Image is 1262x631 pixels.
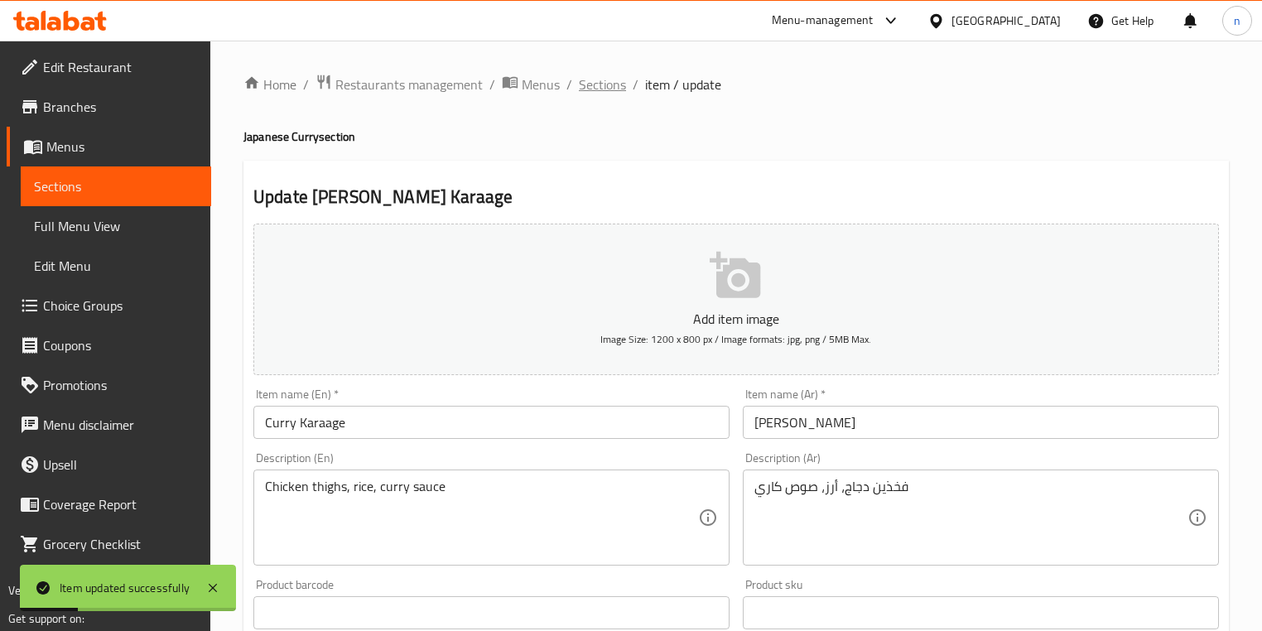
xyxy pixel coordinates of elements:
span: Full Menu View [34,216,198,236]
p: Add item image [279,309,1193,329]
span: Edit Menu [34,256,198,276]
a: Edit Menu [21,246,211,286]
a: Menus [7,127,211,166]
span: Menus [46,137,198,157]
li: / [566,75,572,94]
a: Edit Restaurant [7,47,211,87]
input: Enter name En [253,406,730,439]
a: Coupons [7,325,211,365]
li: / [633,75,638,94]
a: Branches [7,87,211,127]
span: Coupons [43,335,198,355]
div: Menu-management [772,11,874,31]
div: Item updated successfully [60,579,190,597]
a: Menu disclaimer [7,405,211,445]
a: Promotions [7,365,211,405]
span: Image Size: 1200 x 800 px / Image formats: jpg, png / 5MB Max. [600,330,871,349]
button: Add item imageImage Size: 1200 x 800 px / Image formats: jpg, png / 5MB Max. [253,224,1219,375]
span: n [1234,12,1240,30]
input: Enter name Ar [743,406,1219,439]
span: Branches [43,97,198,117]
textarea: فخذين دجاج، أرز، صوص كاري [754,479,1187,557]
span: Choice Groups [43,296,198,315]
span: Coverage Report [43,494,198,514]
a: Menus [502,74,560,95]
div: [GEOGRAPHIC_DATA] [951,12,1061,30]
h4: Japanese Curry section [243,128,1229,145]
a: Grocery Checklist [7,524,211,564]
span: Restaurants management [335,75,483,94]
a: Home [243,75,296,94]
input: Please enter product sku [743,596,1219,629]
span: Upsell [43,455,198,474]
a: Sections [579,75,626,94]
a: Sections [21,166,211,206]
a: Full Menu View [21,206,211,246]
span: Sections [34,176,198,196]
input: Please enter product barcode [253,596,730,629]
span: Get support on: [8,608,84,629]
h2: Update [PERSON_NAME] Karaage [253,185,1219,210]
span: Menus [522,75,560,94]
a: Coverage Report [7,484,211,524]
span: Version: [8,580,49,601]
span: item / update [645,75,721,94]
a: Restaurants management [315,74,483,95]
span: Grocery Checklist [43,534,198,554]
a: Upsell [7,445,211,484]
textarea: Chicken thighs, rice, curry sauce [265,479,698,557]
span: Menu disclaimer [43,415,198,435]
span: Edit Restaurant [43,57,198,77]
li: / [489,75,495,94]
nav: breadcrumb [243,74,1229,95]
a: Choice Groups [7,286,211,325]
li: / [303,75,309,94]
span: Promotions [43,375,198,395]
